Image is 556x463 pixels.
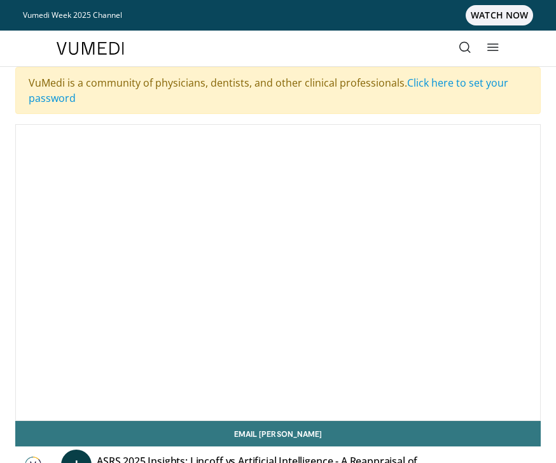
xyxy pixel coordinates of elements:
img: VuMedi Logo [57,42,124,55]
span: WATCH NOW [466,5,533,25]
a: Vumedi Week 2025 ChannelWATCH NOW [23,5,533,25]
a: Email [PERSON_NAME] [15,421,541,446]
div: VuMedi is a community of physicians, dentists, and other clinical professionals. [15,67,541,114]
video-js: Video Player [16,125,540,420]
